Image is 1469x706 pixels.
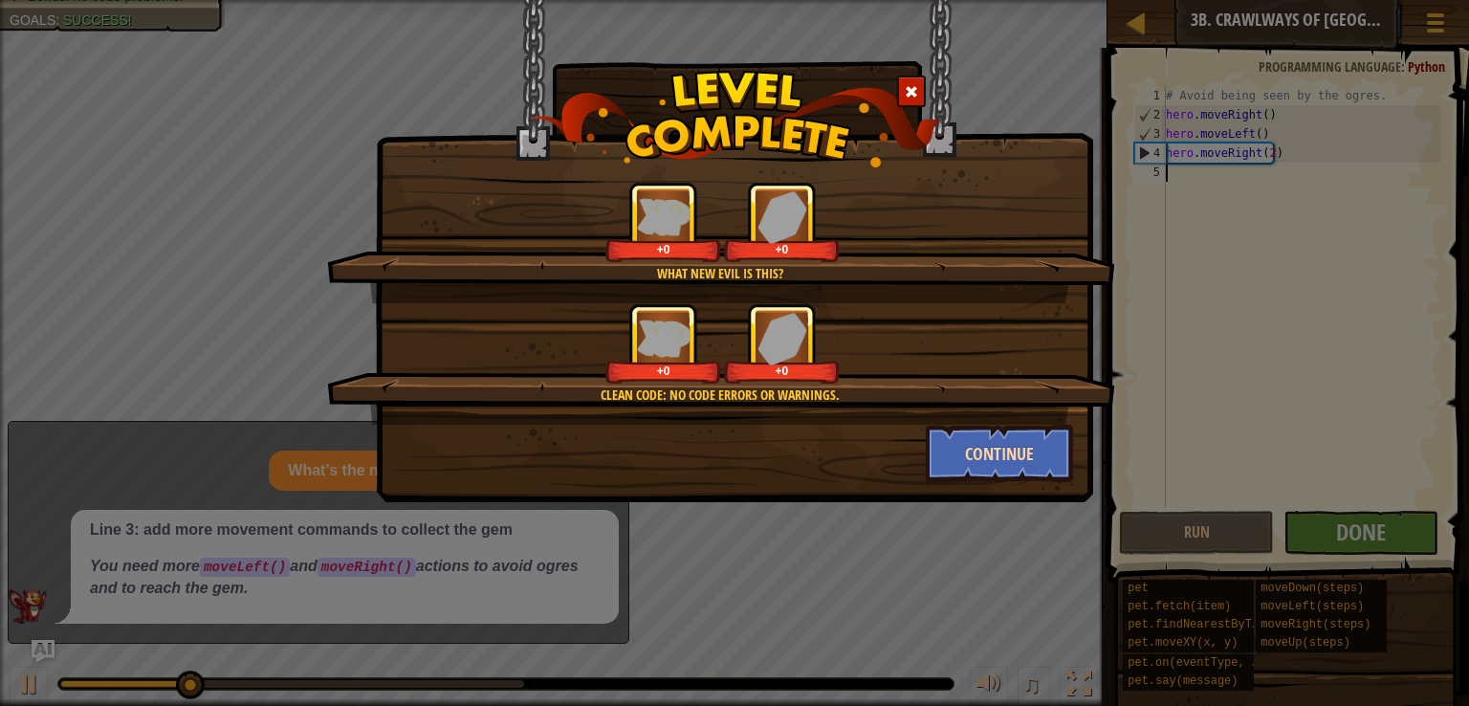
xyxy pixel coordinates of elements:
img: reward_icon_gems.png [757,190,807,243]
div: +0 [609,364,717,378]
div: +0 [728,242,836,256]
img: reward_icon_xp.png [637,320,691,357]
div: +0 [609,242,717,256]
div: What new evil is this? [418,264,1021,283]
img: reward_icon_xp.png [637,198,691,235]
img: reward_icon_gems.png [757,312,807,364]
div: +0 [728,364,836,378]
div: Clean code: no code errors or warnings. [418,386,1021,405]
img: level_complete.png [530,71,940,167]
button: Continue [926,425,1074,482]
